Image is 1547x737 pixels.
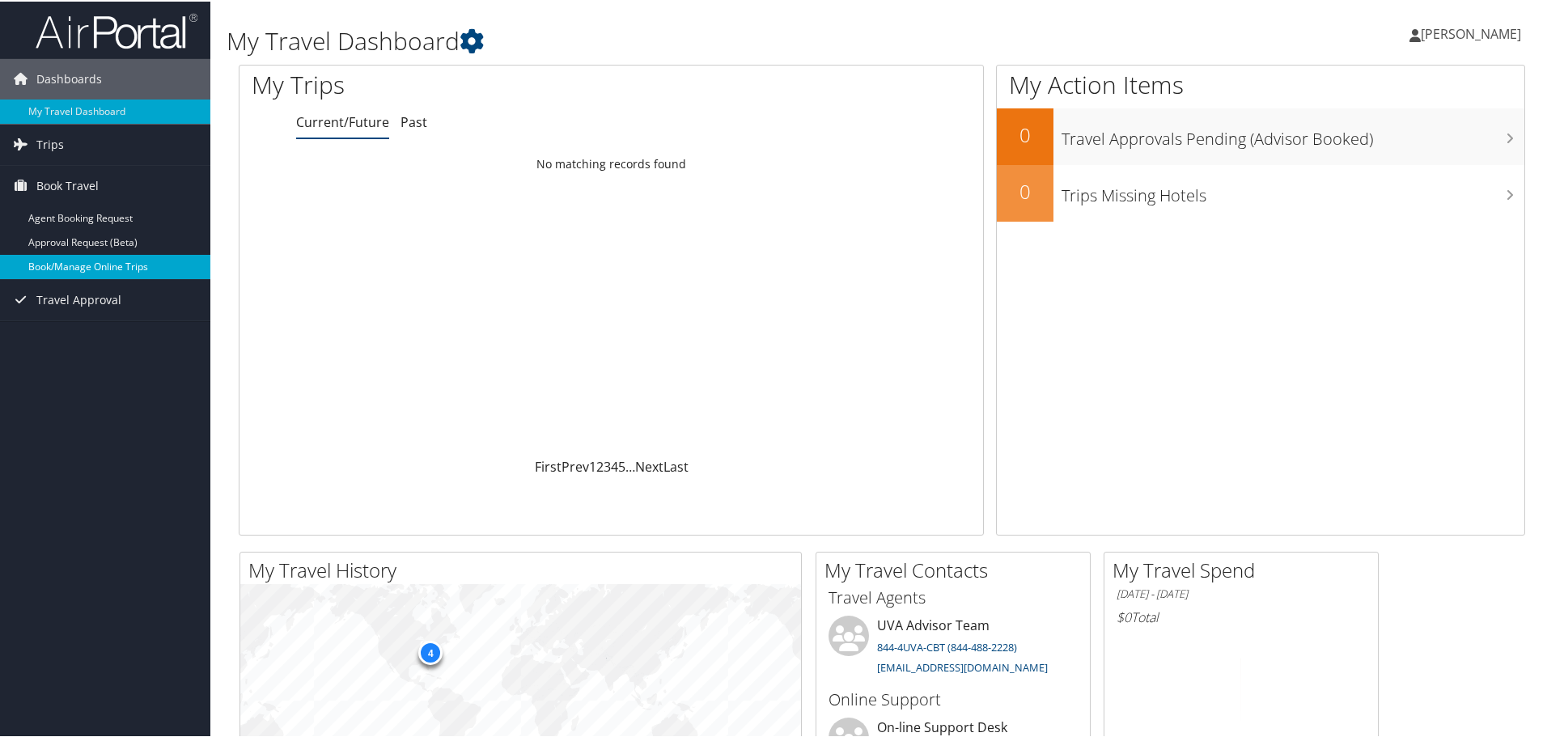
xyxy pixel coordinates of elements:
[824,555,1090,582] h2: My Travel Contacts
[1421,23,1521,41] span: [PERSON_NAME]
[635,456,663,474] a: Next
[618,456,625,474] a: 5
[997,107,1524,163] a: 0Travel Approvals Pending (Advisor Booked)
[589,456,596,474] a: 1
[611,456,618,474] a: 4
[252,66,661,100] h1: My Trips
[829,687,1078,709] h3: Online Support
[1062,118,1524,149] h3: Travel Approvals Pending (Advisor Booked)
[997,163,1524,220] a: 0Trips Missing Hotels
[36,57,102,98] span: Dashboards
[535,456,562,474] a: First
[239,148,983,177] td: No matching records found
[877,638,1017,653] a: 844-4UVA-CBT (844-488-2228)
[1409,8,1537,57] a: [PERSON_NAME]
[997,120,1053,147] h2: 0
[604,456,611,474] a: 3
[997,176,1053,204] h2: 0
[1117,607,1366,625] h6: Total
[1117,607,1131,625] span: $0
[562,456,589,474] a: Prev
[596,456,604,474] a: 2
[877,659,1048,673] a: [EMAIL_ADDRESS][DOMAIN_NAME]
[1113,555,1378,582] h2: My Travel Spend
[401,112,427,129] a: Past
[296,112,389,129] a: Current/Future
[227,23,1100,57] h1: My Travel Dashboard
[36,123,64,163] span: Trips
[820,614,1086,680] li: UVA Advisor Team
[1062,175,1524,205] h3: Trips Missing Hotels
[663,456,689,474] a: Last
[997,66,1524,100] h1: My Action Items
[1117,585,1366,600] h6: [DATE] - [DATE]
[248,555,801,582] h2: My Travel History
[36,278,121,319] span: Travel Approval
[36,11,197,49] img: airportal-logo.png
[36,164,99,205] span: Book Travel
[418,639,443,663] div: 4
[625,456,635,474] span: …
[829,585,1078,608] h3: Travel Agents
